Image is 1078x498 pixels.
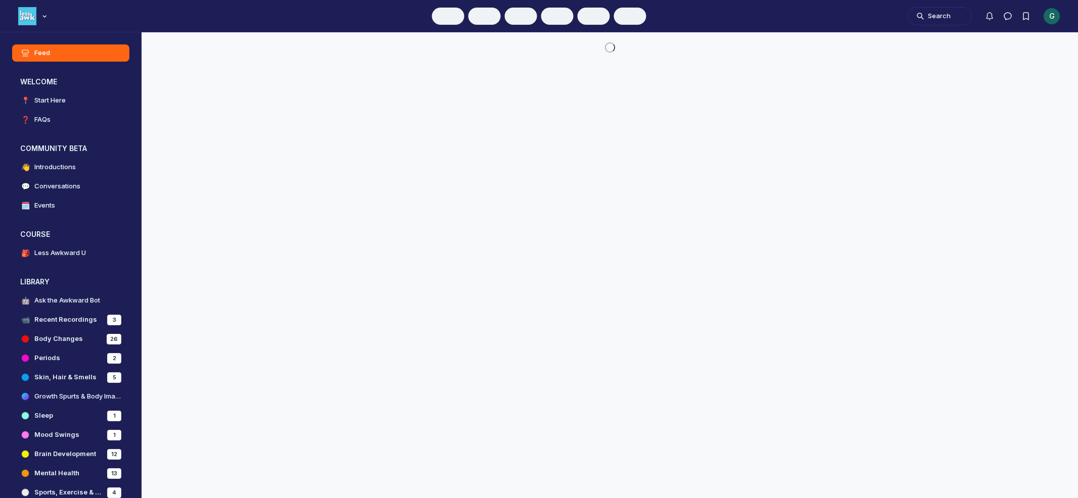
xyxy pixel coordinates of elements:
button: COMMUNITY BETACollapse space [12,140,129,157]
span: 👋 [20,162,30,172]
a: Mental Health13 [12,465,129,482]
div: 26 [107,334,121,344]
h4: Conversations [34,181,80,191]
a: Periods2 [12,350,129,367]
div: 1 [107,430,121,440]
h4: Mental Health [34,468,79,478]
a: 🎒Less Awkward U [12,244,129,262]
h4: Mood Swings [34,430,79,440]
h4: Sleep [34,411,53,421]
a: Sleep1 [12,407,129,424]
span: 🗓️ [20,201,30,211]
h4: Recent Recordings [34,315,97,325]
span: ❓ [20,115,30,125]
a: Body Changes26 [12,330,129,347]
a: 📹Recent Recordings3 [12,311,129,328]
h4: Events [34,201,55,211]
button: COURSECollapse space [12,226,129,242]
h4: Skin, Hair & Smells [34,372,97,382]
div: 2 [107,353,121,364]
a: Growth Spurts & Body Image [12,388,129,405]
h4: Sports, Exercise & Nutrition [34,487,103,497]
a: 📍Start Here [12,92,129,109]
h4: Growth Spurts & Body Image [34,391,121,402]
h3: WELCOME [20,77,57,87]
button: Direct messages [999,7,1017,25]
a: Feed [12,44,129,62]
span: 📹 [20,315,30,325]
h3: LIBRARY [20,277,50,287]
a: Skin, Hair & Smells5 [12,369,129,386]
h4: Brain Development [34,449,96,459]
button: Notifications [980,7,999,25]
div: G [1044,8,1060,24]
h4: FAQs [34,115,51,125]
div: 3 [107,315,121,325]
h4: Start Here [34,95,66,106]
h4: Body Changes [34,334,83,344]
h3: COMMUNITY BETA [20,143,87,154]
h4: Less Awkward U [34,248,86,258]
span: 📍 [20,95,30,106]
a: 🤖Ask the Awkward Bot [12,292,129,309]
h4: Introductions [34,162,76,172]
button: Less Awkward Hub logo [18,6,50,26]
div: 13 [107,468,121,479]
button: User menu options [1044,8,1060,24]
button: LIBRARYCollapse space [12,274,129,290]
div: 5 [107,372,121,383]
main: Main Content [142,32,1078,61]
button: Search [907,7,972,25]
a: Brain Development12 [12,445,129,463]
button: WELCOMECollapse space [12,74,129,90]
div: 4 [107,487,121,498]
a: ❓FAQs [12,111,129,128]
button: Bookmarks [1017,7,1035,25]
div: 12 [107,449,121,460]
h4: Feed [34,48,50,58]
span: 💬 [20,181,30,191]
span: 🎒 [20,248,30,258]
a: Mood Swings1 [12,426,129,443]
div: 1 [107,411,121,421]
img: Less Awkward Hub logo [18,7,36,25]
a: 💬Conversations [12,178,129,195]
span: 🤖 [20,295,30,306]
a: 👋Introductions [12,159,129,176]
h4: Ask the Awkward Bot [34,295,100,306]
h3: COURSE [20,229,50,239]
a: 🗓️Events [12,197,129,214]
h4: Periods [34,353,60,363]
